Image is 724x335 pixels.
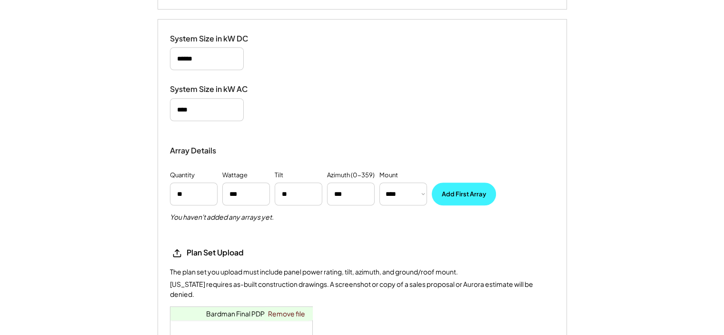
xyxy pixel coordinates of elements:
div: Azimuth (0-359) [327,171,375,180]
div: System Size in kW DC [170,34,265,44]
button: Add First Array [432,183,496,205]
h5: You haven't added any arrays yet. [170,213,274,222]
div: Quantity [170,171,195,180]
div: [US_STATE] requires as-built construction drawings. A screenshot or copy of a sales proposal or A... [170,279,555,299]
div: Wattage [222,171,248,180]
div: The plan set you upload must include panel power rating, tilt, azimuth, and ground/roof mount. [170,267,458,277]
div: Plan Set Upload [187,248,282,258]
div: Mount [379,171,398,180]
div: Tilt [275,171,283,180]
a: Remove file [265,307,308,320]
div: System Size in kW AC [170,84,265,94]
div: Array Details [170,145,218,156]
a: Bardman Final PDP.pdf [206,309,278,318]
